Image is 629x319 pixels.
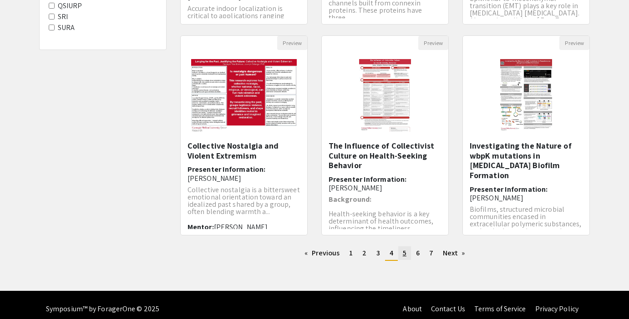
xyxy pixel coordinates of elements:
span: [PERSON_NAME] [188,174,241,183]
p: Collective nostalgia is a bittersweet emotional orientation toward an idealized past shared by a ... [188,186,300,215]
h5: Investigating the Nature of wbpK mutations in [MEDICAL_DATA] Biofilm Formation​ [470,141,583,180]
div: Open Presentation <p>Investigating the Nature of wbpK mutations in Pseudomonas aeruginosa Biofilm... [462,35,590,235]
h6: Presenter Information: [470,185,583,202]
h6: Presenter Information: [188,165,300,182]
span: [PERSON_NAME] [470,193,523,203]
button: Preview [559,36,589,50]
img: <p>The Influence of Collectivist Culture on Health-Seeking Behavior</p> [350,50,420,141]
a: Contact Us [431,304,465,314]
h5: Collective Nostalgia and Violent Extremism [188,141,300,160]
a: Privacy Policy [535,304,578,314]
label: SURA [58,22,75,33]
span: 5 [403,248,406,258]
a: Previous page [300,246,344,260]
span: 4 [390,248,393,258]
span: 7 [429,248,433,258]
strong: Background: [329,194,371,204]
button: Preview [418,36,448,50]
label: SRI [58,11,68,22]
span: 1 [349,248,353,258]
h5: The Influence of Collectivist Culture on Health-Seeking Behavior [329,141,441,170]
img: <p class="ql-align-center">Collective Nostalgia and Violent Extremism</p> [182,50,305,141]
a: Next page [438,246,470,260]
span: [PERSON_NAME] [214,222,268,232]
div: Open Presentation <p class="ql-align-center">Collective Nostalgia and Violent Extremism</p> [180,35,308,235]
iframe: Chat [7,278,39,312]
span: 2 [362,248,366,258]
h6: Presenter Information: [329,175,441,192]
p: Health-seeking behavior is a key determinant of health outcomes, influencing the timeliness ... [329,210,441,232]
span: Mentor: [188,222,214,232]
img: <p>Investigating the Nature of wbpK mutations in Pseudomonas aeruginosa Biofilm Formation​</p> [491,50,561,141]
a: Terms of Service [474,304,526,314]
button: Preview [277,36,307,50]
span: 6 [416,248,420,258]
ul: Pagination [180,246,590,261]
div: Open Presentation <p>The Influence of Collectivist Culture on Health-Seeking Behavior</p> [321,35,449,235]
p: Biofilms, structured microbial communities encased in extracellular polymeric substances, underpi... [470,206,583,242]
span: [PERSON_NAME] [329,183,382,193]
a: About [403,304,422,314]
span: 3 [376,248,380,258]
p: Accurate indoor localization is critical to applications ranging from autonomous navigation to mo... [188,5,300,34]
label: QSIURP [58,0,82,11]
